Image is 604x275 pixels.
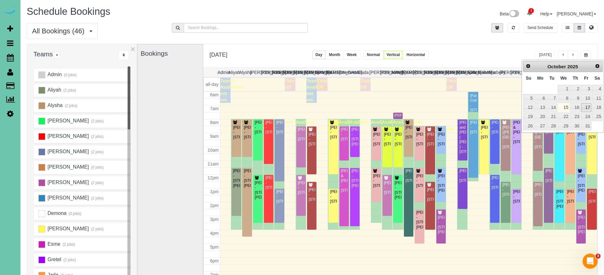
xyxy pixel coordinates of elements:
[210,244,219,250] span: 5pm
[592,85,602,93] a: 4
[534,125,541,149] div: [PERSON_NAME] ([PERSON_NAME][GEOGRAPHIC_DATA]) - [STREET_ADDRESS]
[33,50,53,58] span: Teams
[254,120,261,135] div: [PERSON_NAME] - [STREET_ADDRESS]
[47,226,89,231] span: [PERSON_NAME]
[459,120,466,154] div: [PERSON_NAME] and [PERSON_NAME] ( [PERSON_NAME] ) - [STREET_ADDRESS]
[434,68,445,77] th: [PERSON_NAME]
[481,125,488,140] div: [PERSON_NAME] - [STREET_ADDRESS]
[534,94,546,103] a: 6
[210,106,219,111] span: 7am
[547,103,557,112] a: 14
[592,103,602,112] a: 18
[228,68,239,77] th: Aliyah
[47,118,89,123] span: [PERSON_NAME]
[596,254,601,259] span: 3
[304,68,315,77] th: [PERSON_NAME]
[456,68,467,77] th: [PERSON_NAME]
[523,23,557,33] button: Send Schedule
[549,76,554,81] span: Tuesday
[583,254,598,269] iframe: Intercom live chat
[315,68,326,77] th: Demona
[581,85,591,93] a: 3
[523,94,534,103] a: 5
[509,10,519,18] img: New interface
[567,64,578,69] span: 2025
[47,195,89,200] span: [PERSON_NAME]
[489,68,500,77] th: Marbelly
[534,103,546,112] a: 13
[558,122,570,130] a: 29
[4,6,16,15] img: Automaid Logo
[500,68,511,77] th: [PERSON_NAME]
[595,76,600,81] span: Saturday
[328,120,347,131] span: Available time
[210,120,219,125] span: 8am
[350,120,369,131] span: Available time
[560,76,567,81] span: Wednesday
[373,174,380,188] div: [PERSON_NAME] - [STREET_ADDRESS]
[261,68,272,77] th: [PERSON_NAME]
[210,231,219,236] span: 4pm
[210,258,219,263] span: 6pm
[276,120,283,135] div: [PERSON_NAME] - [STREET_ADDRESS]
[47,180,89,185] span: [PERSON_NAME]
[445,68,456,77] th: [PERSON_NAME]
[584,76,589,81] span: Friday
[436,126,455,138] span: Available time
[581,94,591,103] a: 10
[210,203,219,208] span: 2pm
[312,50,326,59] button: Day
[523,6,536,20] a: 1
[526,64,531,69] span: Prev
[294,68,305,77] th: [PERSON_NAME]
[405,125,412,140] div: [PERSON_NAME] - [STREET_ADDRESS]
[570,94,580,103] a: 9
[32,27,87,35] span: All Bookings (46)
[592,113,602,121] a: 25
[489,120,509,131] span: Available time
[556,189,563,209] div: [PERSON_NAME] - [STREET_ADDRESS][PERSON_NAME]
[47,164,89,170] span: [PERSON_NAME]
[341,127,348,142] div: [PERSON_NAME] - [STREET_ADDRESS]
[351,127,358,147] div: [PERSON_NAME] - [STREET_ADDRESS][PERSON_NAME]
[557,11,596,16] a: [PERSON_NAME]
[502,125,509,149] div: [PERSON_NAME] ([PERSON_NAME][GEOGRAPHIC_DATA]) - [STREET_ADDRESS]
[414,126,433,138] span: Available time
[326,68,337,77] th: [PERSON_NAME]
[427,188,433,202] div: [PERSON_NAME] - [STREET_ADDRESS]
[384,132,391,147] div: [PERSON_NAME] - [STREET_ADDRESS]
[578,174,584,193] div: [PERSON_NAME] - [STREET_ADDRESS][PERSON_NAME]
[536,50,555,59] button: [DATE]
[62,242,75,247] small: (2 jobs)
[123,53,125,57] i: Sort Teams
[47,103,63,108] span: Alysha
[467,68,478,77] th: Lola
[491,120,498,135] div: [PERSON_NAME] - [STREET_ADDRESS]
[382,120,401,131] span: Available time
[308,132,315,147] div: [PERSON_NAME] - [STREET_ADDRESS]
[330,189,337,204] div: [PERSON_NAME] - [STREET_ADDRESS]
[523,122,534,130] a: 26
[394,132,401,147] div: [PERSON_NAME] - [STREET_ADDRESS]
[513,189,520,204] div: [PERSON_NAME] - [STREET_ADDRESS]
[528,8,534,13] span: 1
[250,68,261,77] th: [PERSON_NAME]
[330,125,337,140] div: [PERSON_NAME] - [STREET_ADDRESS]
[413,68,424,77] th: [PERSON_NAME]
[405,169,412,183] div: [PERSON_NAME] - [STREET_ADDRESS]
[491,176,498,190] div: [PERSON_NAME] - [STREET_ADDRESS]
[47,72,62,77] span: Admin
[438,132,445,147] div: [PERSON_NAME] - [STREET_ADDRESS]
[416,132,423,147] div: [PERSON_NAME] - [STREET_ADDRESS]
[391,68,402,77] th: Jerrah
[427,132,433,147] div: [PERSON_NAME] - [STREET_ADDRESS]
[547,94,557,103] a: 7
[558,85,570,93] a: 1
[208,148,219,153] span: 10am
[402,68,413,77] th: [PERSON_NAME]
[90,165,104,170] small: (0 jobs)
[233,125,240,140] div: [PERSON_NAME] - [STREET_ADDRESS]
[341,169,348,193] div: [PERSON_NAME] & [PERSON_NAME] - [STREET_ADDRESS]
[547,113,557,121] a: 21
